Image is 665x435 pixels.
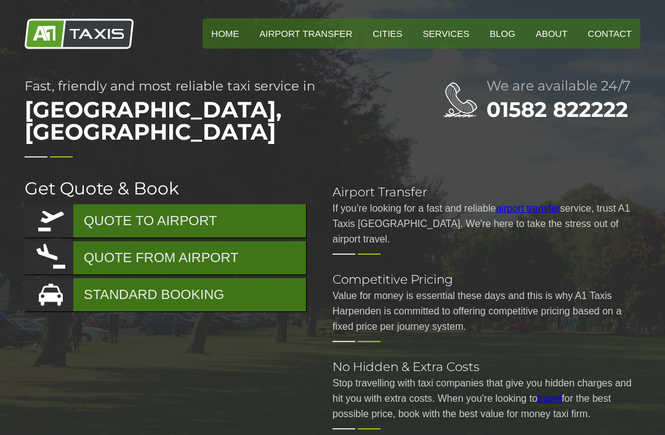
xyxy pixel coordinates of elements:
[527,18,576,49] a: About
[25,18,134,49] img: A1 Taxis
[332,375,640,421] p: Stop travelling with taxi companies that give you hidden charges and hit you with extra costs. Wh...
[25,278,306,311] a: STANDARD BOOKING
[414,18,478,49] a: Services
[486,79,640,93] h2: We are available 24/7
[251,18,361,49] a: Airport Transfer
[579,18,640,49] a: Contact
[332,288,640,334] p: Value for money is essential these days and this is why A1 Taxis Harpenden is committed to offeri...
[538,393,562,404] a: travel
[486,97,628,122] a: 01582 822222
[364,18,411,49] a: Cities
[203,18,248,49] a: HOME
[25,180,308,197] h2: Get Quote & Book
[332,186,640,198] h2: Airport Transfer
[332,273,640,285] h2: Competitive Pricing
[25,79,394,149] h1: Fast, friendly and most reliable taxi service in
[496,203,560,214] a: airport transfer
[332,361,640,373] h2: No Hidden & Extra Costs
[481,18,524,49] a: Blog
[332,201,640,247] p: If you're looking for a fast and reliable service, trust A1 Taxis [GEOGRAPHIC_DATA]. We're here t...
[25,204,306,237] a: QUOTE TO AIRPORT
[25,241,306,274] a: QUOTE FROM AIRPORT
[25,92,394,149] span: [GEOGRAPHIC_DATA], [GEOGRAPHIC_DATA]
